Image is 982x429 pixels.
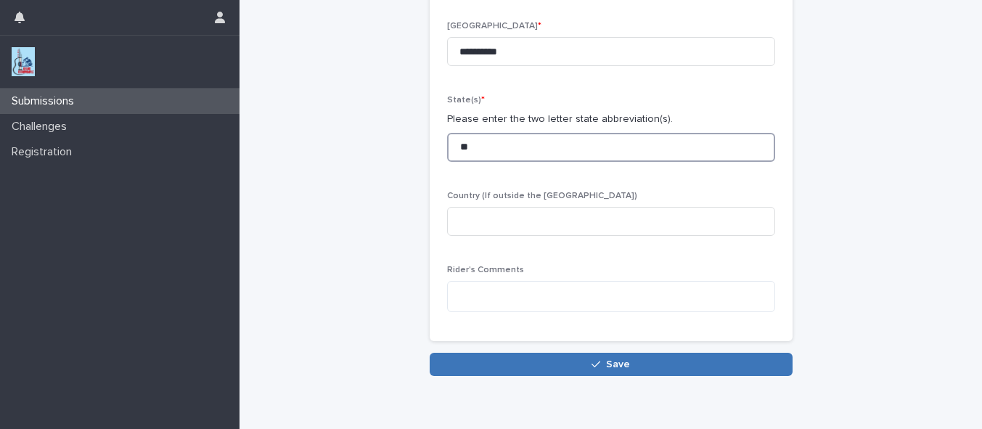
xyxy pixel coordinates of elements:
button: Save [430,353,793,376]
span: Rider's Comments [447,266,524,274]
span: Country (If outside the [GEOGRAPHIC_DATA]) [447,192,637,200]
span: Save [606,359,630,369]
p: Please enter the two letter state abbreviation(s). [447,112,775,127]
p: Submissions [6,94,86,108]
img: jxsLJbdS1eYBI7rVAS4p [12,47,35,76]
p: Registration [6,145,83,159]
span: State(s) [447,96,485,105]
p: Challenges [6,120,78,134]
span: [GEOGRAPHIC_DATA] [447,22,541,30]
